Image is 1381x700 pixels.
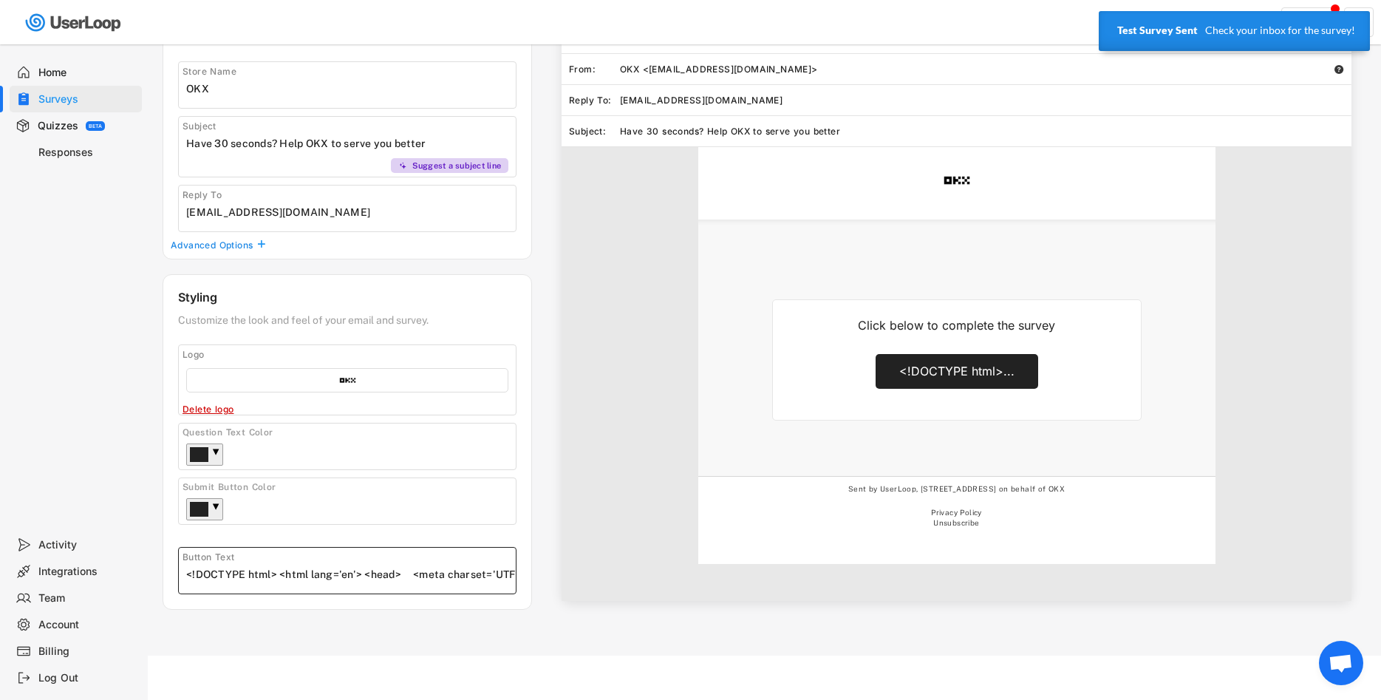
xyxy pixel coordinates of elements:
div: Reply To [183,189,397,201]
div: Button Text [183,551,397,563]
div: BETA [89,123,102,129]
div: Account [38,618,136,632]
div: ▼ [212,449,219,463]
img: MagicMajor%20%28Purple%29.svg [398,162,407,169]
div: Responses [38,146,136,160]
text:  [258,239,265,249]
div: Quizzes [38,119,78,133]
div: Click below to complete the survey [825,318,1089,333]
div: Customize the look and feel of your email and survey. [178,313,516,333]
div: Surveys [38,92,136,106]
div: Styling [178,290,516,310]
button:  [1334,64,1344,75]
div: Team [38,591,136,605]
div: Log Out [38,671,136,685]
div: Billing [38,645,136,659]
div: ▼ [212,503,219,518]
div: Store Name [183,66,397,78]
div: Have 30 seconds? Help OKX to serve you better [620,126,1351,137]
div: Sent by UserLoop, [STREET_ADDRESS] on behalf of OKX [828,484,1086,508]
div: From: [569,64,620,75]
div: Home [38,66,136,80]
div: Submit Button Color [183,482,519,494]
div: Suggest a subject line [412,160,502,171]
div: Subject: [569,126,620,137]
div: Privacy Policy [828,508,1086,518]
text:  [1334,64,1344,75]
div: Advanced Options [171,239,255,251]
button:  [255,239,267,249]
div: Activity [38,538,136,552]
strong: Test Survey Sent [1117,24,1198,36]
div: Integrations [38,565,136,579]
img: userloop-logo-01.svg [22,7,126,38]
div: OKX <[EMAIL_ADDRESS][DOMAIN_NAME]> [620,64,1334,75]
img: images.png [905,162,1009,199]
div: Unsubscribe [828,518,1086,529]
div: Open chat [1319,641,1363,685]
div: Subject [183,120,516,132]
div: [EMAIL_ADDRESS][DOMAIN_NAME] [620,95,1351,106]
div: <!DOCTYPE html>... [899,364,1015,379]
div: Delete logo [183,404,397,415]
div: Reply To: [569,95,620,106]
div: Question Text Color [183,427,519,439]
p: Check your inbox for the survey! [1205,24,1355,36]
div: Logo [183,349,516,361]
